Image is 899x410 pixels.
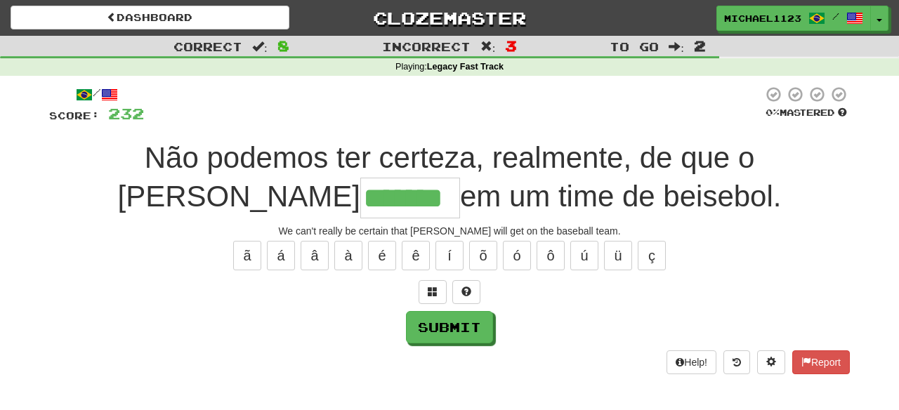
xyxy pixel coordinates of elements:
span: 0 % [766,107,780,118]
button: à [334,241,362,270]
button: õ [469,241,497,270]
span: 2 [694,37,706,54]
span: Correct [173,39,242,53]
button: â [301,241,329,270]
button: Help! [667,350,716,374]
a: Clozemaster [310,6,589,30]
span: : [252,41,268,53]
button: Switch sentence to multiple choice alt+p [419,280,447,304]
button: Round history (alt+y) [723,350,750,374]
button: é [368,241,396,270]
button: ú [570,241,598,270]
button: ã [233,241,261,270]
a: Dashboard [11,6,289,29]
button: á [267,241,295,270]
span: Não podemos ter certeza, realmente, de que o [PERSON_NAME] [118,141,755,213]
span: em um time de beisebol. [460,180,782,213]
span: michael1123 [724,12,801,25]
button: Submit [406,311,493,343]
button: í [435,241,464,270]
button: ü [604,241,632,270]
div: We can't really be certain that [PERSON_NAME] will get on the baseball team. [49,224,850,238]
button: Single letter hint - you only get 1 per sentence and score half the points! alt+h [452,280,480,304]
span: 232 [108,105,144,122]
a: michael1123 / [716,6,871,31]
button: Report [792,350,850,374]
strong: Legacy Fast Track [427,62,504,72]
div: / [49,86,144,103]
span: Score: [49,110,100,121]
span: 8 [277,37,289,54]
span: Incorrect [382,39,471,53]
span: : [669,41,684,53]
span: To go [610,39,659,53]
button: ê [402,241,430,270]
div: Mastered [763,107,850,119]
button: ô [537,241,565,270]
button: ç [638,241,666,270]
button: ó [503,241,531,270]
span: 3 [505,37,517,54]
span: : [480,41,496,53]
span: / [832,11,839,21]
